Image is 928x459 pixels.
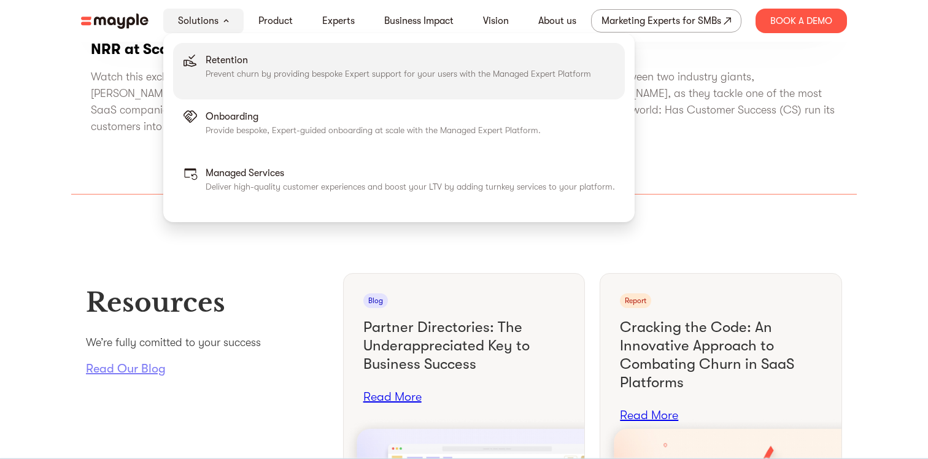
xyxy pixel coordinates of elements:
a: Vision [483,13,509,28]
a: Product [258,13,293,28]
a: Marketing Experts for SMBs [591,9,741,33]
img: mayple-logo [81,13,149,29]
div: Marketing Experts for SMBs [601,12,721,29]
a: Onboarding Provide bespoke, Expert-guided onboarding at scale with the Managed Expert Platform. [173,99,625,156]
p: Prevent churn by providing bespoke Expert support for your users with the Managed Expert Platform [206,67,591,80]
p: Retention [206,53,591,67]
span: How to Increase NRR at Scale? [91,21,431,58]
a: Business Impact [384,13,454,28]
a: Solutions [178,13,218,28]
p: Watch this exclusive event where industry experts [PERSON_NAME], [PERSON_NAME] and [PERSON_NAME] ... [91,69,449,135]
h4: Partner Directories: The Underappreciated Key to Business Success [363,318,565,373]
a: About us [538,13,576,28]
a: Retention Prevent churn by providing bespoke Expert support for your users with the Managed Exper... [173,43,625,99]
div: Book A Demo [756,9,847,33]
p: Provide bespoke, Expert-guided onboarding at scale with the Managed Expert Platform. [206,124,541,136]
p: Onboarding [206,109,541,124]
a: Managed Services Deliver high-quality customer experiences and boost your LTV by adding turnkey s... [173,156,625,212]
p: We’re fully comitted to your success [86,334,328,351]
a: Read More [620,407,678,423]
a: Read More [363,389,422,405]
img: arrow-down [223,19,229,23]
p: Managed Services [206,166,615,180]
p: Thought provoking debate between two industry giants, [PERSON_NAME] and [PERSON_NAME], as they ta... [479,69,837,135]
h4: Cracking the Code: An Innovative Approach to Combating Churn in SaaS Platforms [620,318,822,391]
div: report [620,293,651,308]
div: Blog [363,293,388,308]
h3: Resources [86,285,328,320]
p: Deliver high-quality customer experiences and boost your LTV by adding turnkey services to your p... [206,180,615,193]
a: Read Our Blog [86,361,328,377]
a: Experts [322,13,355,28]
